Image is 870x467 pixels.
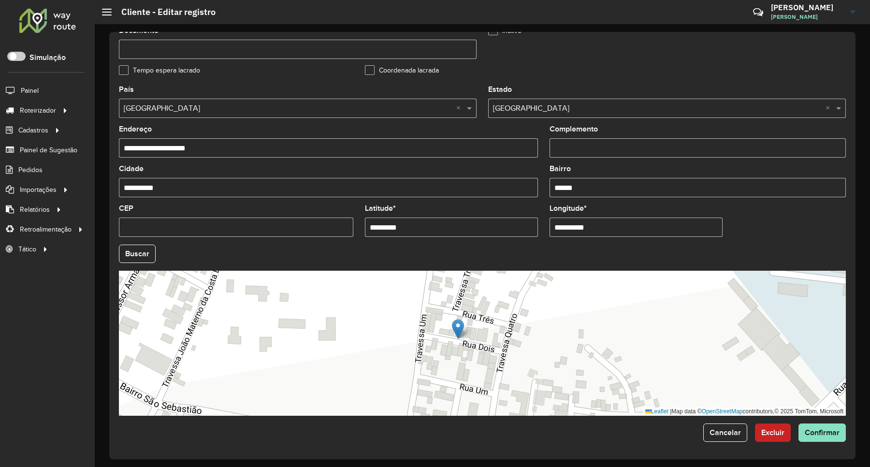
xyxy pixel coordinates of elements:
label: Simulação [29,52,66,63]
span: | [670,408,671,415]
label: Longitude [550,203,587,214]
label: Latitude [365,203,396,214]
span: Cadastros [18,125,48,135]
label: Cidade [119,163,144,175]
label: Bairro [550,163,571,175]
h3: [PERSON_NAME] [771,3,843,12]
label: Endereço [119,123,152,135]
a: OpenStreetMap [702,408,743,415]
label: Coordenada lacrada [365,65,439,75]
div: Map data © contributors,© 2025 TomTom, Microsoft [643,408,846,416]
button: Buscar [119,245,156,263]
span: Excluir [761,428,784,437]
h2: Cliente - Editar registro [112,7,216,17]
span: Pedidos [18,165,43,175]
label: Tempo espera lacrado [119,65,200,75]
span: Roteirizador [20,105,56,116]
label: CEP [119,203,133,214]
button: Excluir [755,423,791,442]
label: Complemento [550,123,598,135]
span: Painel de Sugestão [20,145,77,155]
button: Confirmar [798,423,846,442]
label: Estado [488,84,512,95]
label: País [119,84,134,95]
span: Clear all [456,102,464,114]
a: Leaflet [645,408,668,415]
span: Relatórios [20,204,50,215]
a: Contato Rápido [748,2,768,23]
span: [PERSON_NAME] [771,13,843,21]
span: Retroalimentação [20,224,72,234]
img: Marker [452,319,464,339]
span: Cancelar [710,428,741,437]
span: Importações [20,185,57,195]
button: Cancelar [703,423,747,442]
span: Clear all [826,102,834,114]
span: Confirmar [805,428,840,437]
span: Tático [18,244,36,254]
span: Painel [21,86,39,96]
